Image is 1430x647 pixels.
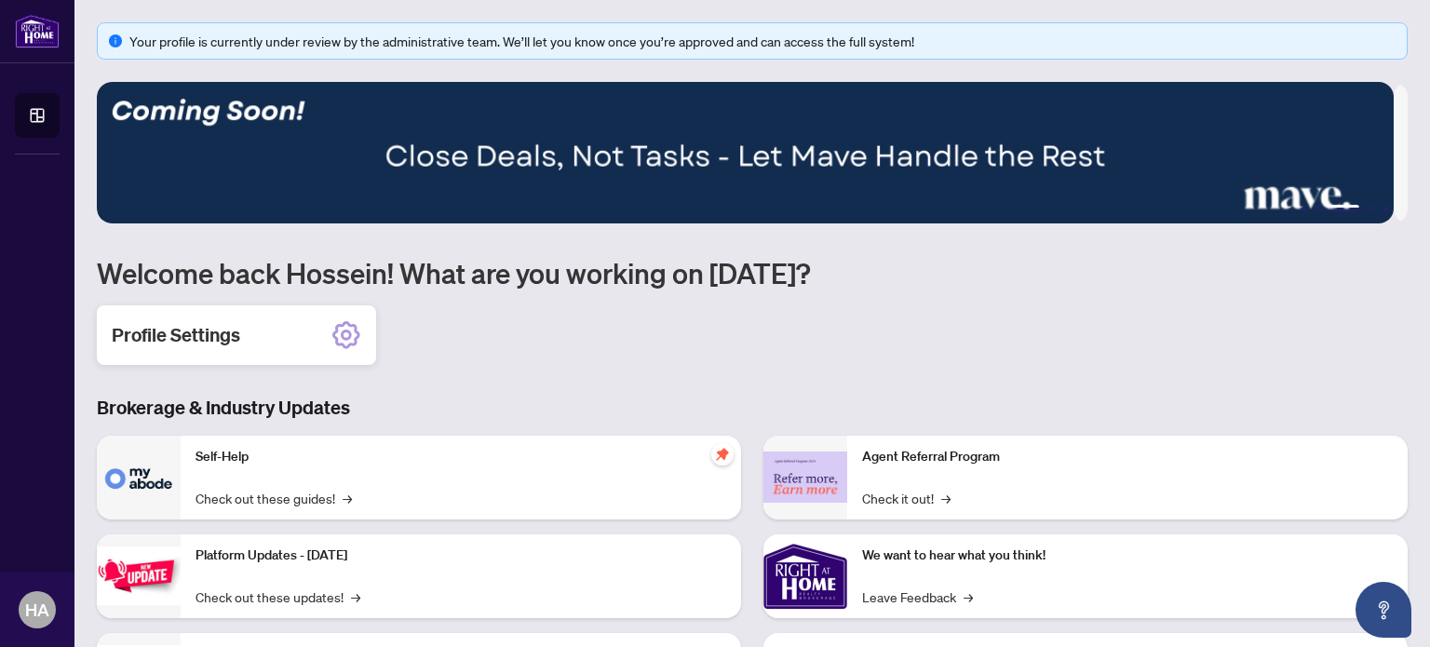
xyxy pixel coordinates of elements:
h1: Welcome back Hossein! What are you working on [DATE]? [97,255,1408,290]
button: 5 [1382,205,1389,212]
p: Self-Help [196,447,726,467]
p: Platform Updates - [DATE] [196,546,726,566]
img: Agent Referral Program [763,452,847,503]
div: Your profile is currently under review by the administrative team. We’ll let you know once you’re... [129,31,1396,51]
span: pushpin [711,443,734,465]
span: HA [25,597,49,623]
p: We want to hear what you think! [862,546,1393,566]
img: Self-Help [97,436,181,519]
span: → [351,586,360,607]
img: Platform Updates - July 21, 2025 [97,546,181,605]
span: → [343,488,352,508]
img: Slide 2 [97,82,1394,223]
h3: Brokerage & Industry Updates [97,395,1408,421]
a: Leave Feedback→ [862,586,973,607]
button: 2 [1315,205,1322,212]
span: → [964,586,973,607]
a: Check it out!→ [862,488,951,508]
img: We want to hear what you think! [763,534,847,618]
img: logo [15,14,60,48]
a: Check out these updates!→ [196,586,360,607]
p: Agent Referral Program [862,447,1393,467]
button: 3 [1329,205,1359,212]
h2: Profile Settings [112,322,240,348]
button: 1 [1300,205,1307,212]
button: Open asap [1356,582,1411,638]
span: info-circle [109,34,122,47]
button: 4 [1367,205,1374,212]
a: Check out these guides!→ [196,488,352,508]
span: → [941,488,951,508]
